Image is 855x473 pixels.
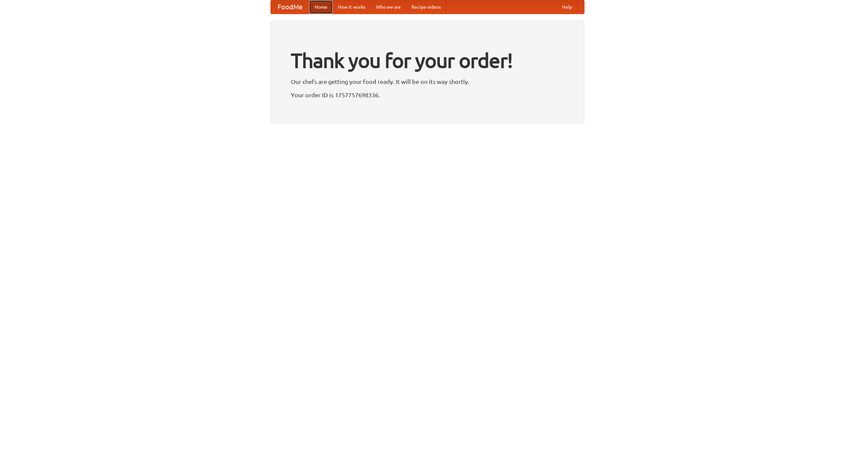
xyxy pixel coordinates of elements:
[291,77,564,87] p: Our chefs are getting your food ready. It will be on its way shortly.
[371,0,406,14] a: Who we are
[557,0,577,14] a: Help
[291,44,564,77] h1: Thank you for your order!
[333,0,371,14] a: How it works
[406,0,446,14] a: Recipe videos
[271,0,309,14] a: FoodMe
[291,90,564,100] p: Your order ID is 1757757698336.
[309,0,333,14] a: Home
